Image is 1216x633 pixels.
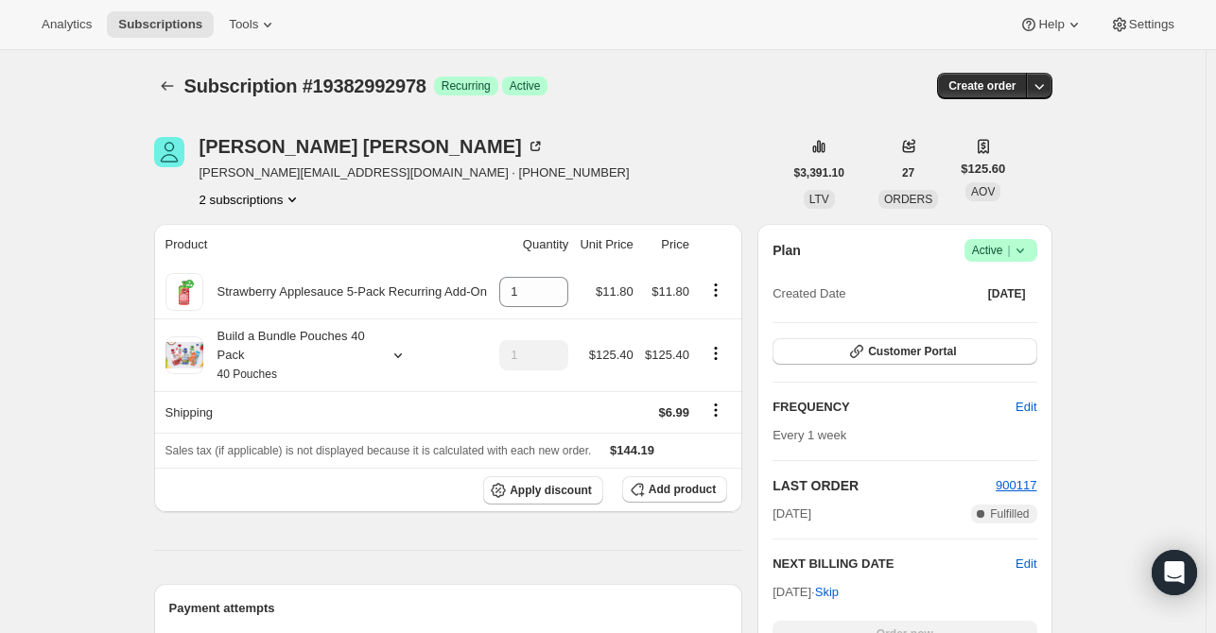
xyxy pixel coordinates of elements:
[961,160,1005,179] span: $125.60
[815,583,839,602] span: Skip
[884,193,932,206] span: ORDERS
[658,405,689,419] span: $6.99
[1016,398,1036,417] span: Edit
[937,73,1027,99] button: Create order
[229,17,258,32] span: Tools
[990,506,1029,522] span: Fulfilled
[794,165,844,180] span: $3,391.10
[1016,555,1036,573] button: Edit
[510,483,592,498] span: Apply discount
[804,577,850,607] button: Skip
[107,11,214,38] button: Subscriptions
[200,137,545,156] div: [PERSON_NAME] [PERSON_NAME]
[948,78,1016,94] span: Create order
[168,273,200,311] img: product img
[622,476,727,503] button: Add product
[154,73,181,99] button: Subscriptions
[1004,392,1048,422] button: Edit
[972,241,1030,260] span: Active
[773,241,801,260] h2: Plan
[30,11,103,38] button: Analytics
[1099,11,1186,38] button: Settings
[217,368,277,381] small: 40 Pouches
[902,165,914,180] span: 27
[154,224,495,265] th: Product
[610,443,654,457] span: $144.19
[200,163,630,182] span: [PERSON_NAME][EMAIL_ADDRESS][DOMAIN_NAME] · [PHONE_NUMBER]
[42,17,92,32] span: Analytics
[118,17,202,32] span: Subscriptions
[996,478,1036,492] a: 900117
[783,160,856,186] button: $3,391.10
[483,476,603,505] button: Apply discount
[773,476,996,495] h2: LAST ORDER
[169,599,728,618] h2: Payment attempts
[996,476,1036,495] button: 900117
[773,398,1016,417] h2: FREQUENCY
[1152,550,1197,595] div: Open Intercom Messenger
[773,505,811,523] span: [DATE]
[773,284,845,303] span: Created Date
[442,78,491,94] span: Recurring
[773,555,1016,573] h2: NEXT BILLING DATE
[701,400,731,420] button: Shipping actions
[154,137,184,167] span: Michael Mccaffery
[184,76,426,96] span: Subscription #19382992978
[200,190,303,209] button: Product actions
[645,348,689,362] span: $125.40
[891,160,926,186] button: 27
[217,11,288,38] button: Tools
[1008,11,1094,38] button: Help
[154,391,495,433] th: Shipping
[165,444,592,457] span: Sales tax (if applicable) is not displayed because it is calculated with each new order.
[701,280,731,300] button: Product actions
[988,286,1026,301] span: [DATE]
[1129,17,1174,32] span: Settings
[203,327,373,384] div: Build a Bundle Pouches 40 Pack
[977,281,1037,307] button: [DATE]
[773,428,846,442] span: Every 1 week
[651,284,689,299] span: $11.80
[1007,243,1010,258] span: |
[574,224,639,265] th: Unit Price
[773,585,839,599] span: [DATE] ·
[203,282,487,301] div: Strawberry Applesauce 5-Pack Recurring Add-On
[596,284,634,299] span: $11.80
[1038,17,1064,32] span: Help
[639,224,695,265] th: Price
[649,482,716,497] span: Add product
[809,193,829,206] span: LTV
[494,224,574,265] th: Quantity
[510,78,541,94] span: Active
[868,344,956,359] span: Customer Portal
[773,338,1036,365] button: Customer Portal
[589,348,634,362] span: $125.40
[701,343,731,364] button: Product actions
[971,185,995,198] span: AOV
